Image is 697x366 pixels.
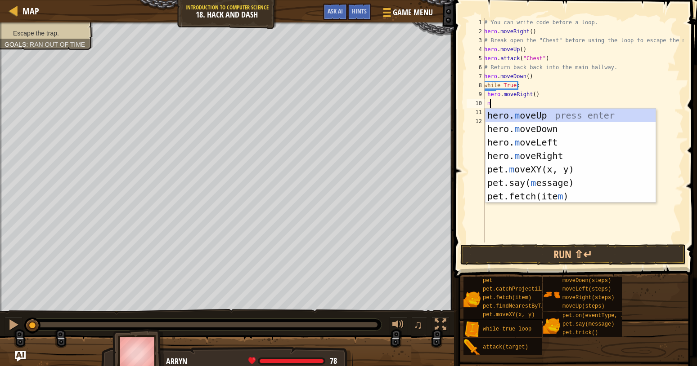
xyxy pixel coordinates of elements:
[562,286,611,292] span: moveLeft(steps)
[467,108,485,117] div: 11
[467,81,485,90] div: 8
[467,90,485,99] div: 9
[562,330,598,336] span: pet.trick()
[467,63,485,72] div: 6
[393,7,433,18] span: Game Menu
[376,4,438,25] button: Game Menu
[467,18,485,27] div: 1
[483,295,531,301] span: pet.fetch(item)
[483,326,531,332] span: while-true loop
[562,303,605,309] span: moveUp(steps)
[467,36,485,45] div: 3
[4,317,22,335] button: Ctrl + P: Pause
[18,5,39,17] a: Map
[248,357,337,365] div: health: 78.1 / 78.1
[467,72,485,81] div: 7
[543,317,560,334] img: portrait.png
[4,41,26,48] span: Goals
[483,278,493,284] span: pet
[389,317,407,335] button: Adjust volume
[328,7,343,15] span: Ask AI
[22,5,39,17] span: Map
[467,54,485,63] div: 5
[562,313,647,319] span: pet.on(eventType, handler)
[467,45,485,54] div: 4
[483,303,570,309] span: pet.findNearestByType(type)
[352,7,367,15] span: Hints
[543,286,560,303] img: portrait.png
[483,344,528,350] span: attack(target)
[467,117,485,126] div: 12
[15,351,26,362] button: Ask AI
[30,41,85,48] span: Ran out of time
[463,321,481,338] img: portrait.png
[562,295,614,301] span: moveRight(steps)
[483,286,567,292] span: pet.catchProjectile(arrow)
[4,29,86,38] li: Escape the trap.
[26,41,30,48] span: :
[414,318,423,331] span: ♫
[432,317,450,335] button: Toggle fullscreen
[460,244,686,265] button: Run ⇧↵
[412,317,427,335] button: ♫
[562,321,614,327] span: pet.say(message)
[463,291,481,308] img: portrait.png
[13,30,59,37] span: Escape the trap.
[467,99,485,108] div: 10
[467,27,485,36] div: 2
[323,4,347,20] button: Ask AI
[483,312,535,318] span: pet.moveXY(x, y)
[463,339,481,356] img: portrait.png
[562,278,611,284] span: moveDown(steps)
